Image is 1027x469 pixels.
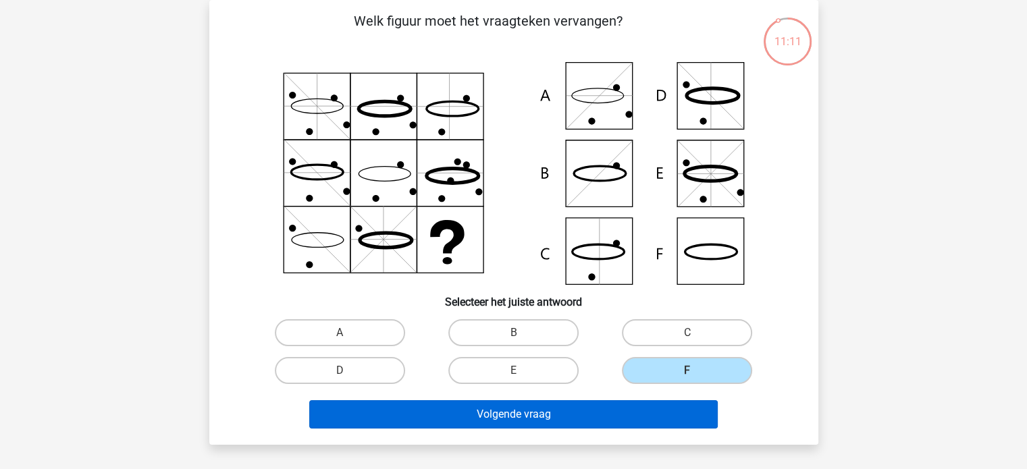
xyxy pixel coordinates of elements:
[622,319,752,346] label: C
[622,357,752,384] label: F
[275,357,405,384] label: D
[231,285,797,308] h6: Selecteer het juiste antwoord
[448,319,579,346] label: B
[762,16,813,50] div: 11:11
[309,400,718,429] button: Volgende vraag
[231,11,746,51] p: Welk figuur moet het vraagteken vervangen?
[275,319,405,346] label: A
[448,357,579,384] label: E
